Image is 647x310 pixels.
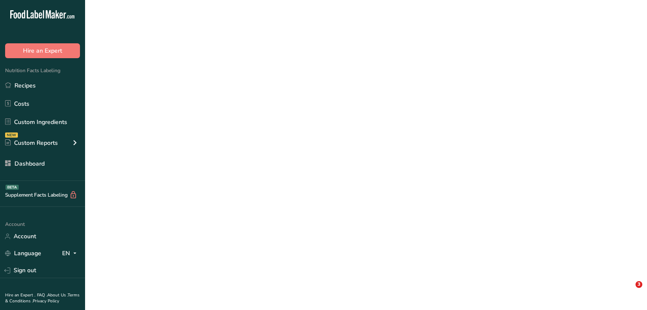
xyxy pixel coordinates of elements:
[37,292,47,298] a: FAQ .
[5,292,80,304] a: Terms & Conditions .
[5,246,41,261] a: Language
[6,185,19,190] div: BETA
[636,281,642,288] span: 3
[33,298,59,304] a: Privacy Policy
[5,292,35,298] a: Hire an Expert .
[62,248,80,259] div: EN
[5,138,58,147] div: Custom Reports
[618,281,638,302] iframe: Intercom live chat
[47,292,68,298] a: About Us .
[5,43,80,58] button: Hire an Expert
[5,132,18,138] div: NEW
